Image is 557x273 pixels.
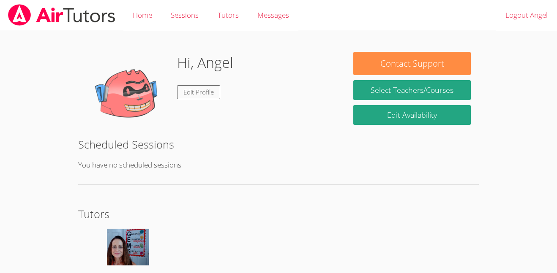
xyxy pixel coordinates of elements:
a: Edit Profile [177,85,220,99]
img: default.png [86,52,170,136]
a: Select Teachers/Courses [353,80,471,100]
p: You have no scheduled sessions [78,159,479,171]
h2: Scheduled Sessions [78,136,479,152]
img: avatar.png [107,229,149,265]
button: Contact Support [353,52,471,75]
span: Messages [257,10,289,20]
h2: Tutors [78,206,479,222]
a: Edit Availability [353,105,471,125]
img: airtutors_banner-c4298cdbf04f3fff15de1276eac7730deb9818008684d7c2e4769d2f7ddbe033.png [7,4,116,26]
h1: Hi, Angel [177,52,233,73]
